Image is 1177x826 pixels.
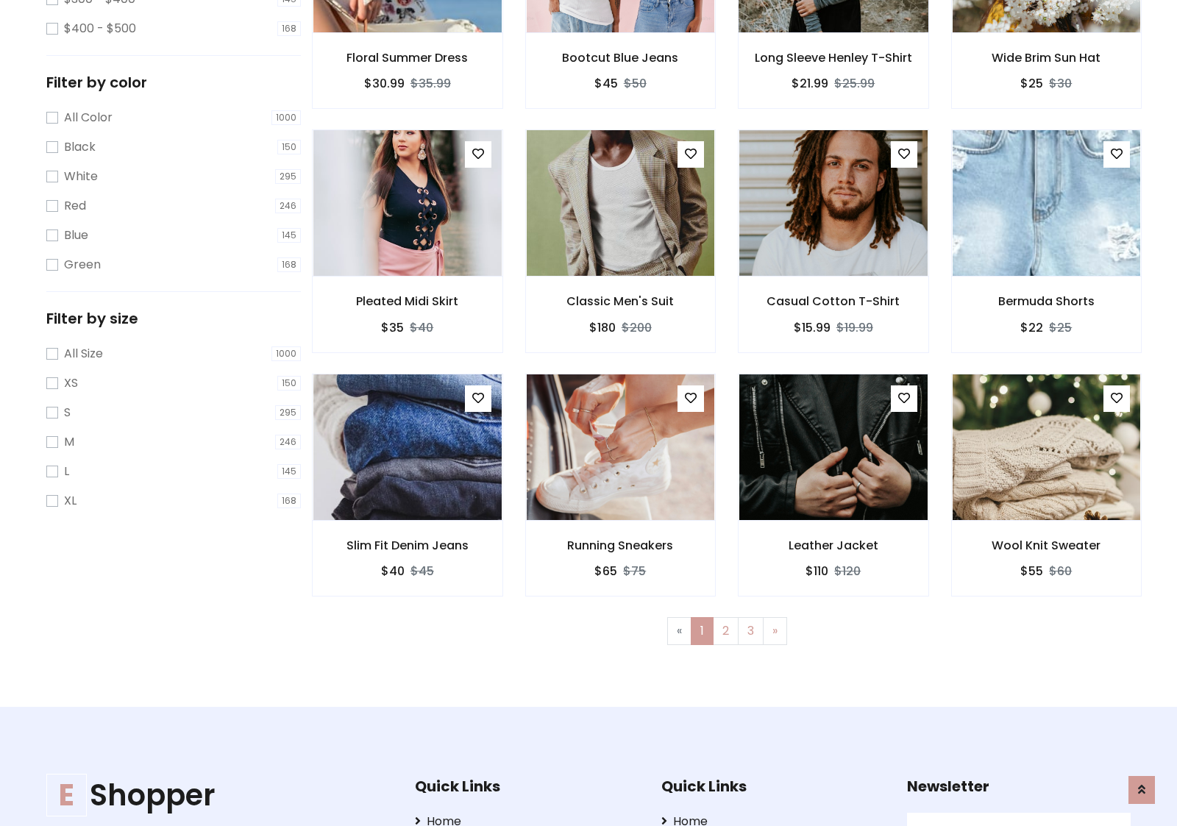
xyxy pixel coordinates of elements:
h6: $30.99 [364,76,405,90]
span: 168 [277,494,301,508]
span: 1000 [271,110,301,125]
span: 168 [277,21,301,36]
span: E [46,774,87,816]
span: 246 [275,435,301,449]
del: $120 [834,563,861,580]
h6: Bermuda Shorts [952,294,1142,308]
h6: $55 [1020,564,1043,578]
h6: $25 [1020,76,1043,90]
label: M [64,433,74,451]
h5: Quick Links [415,777,639,795]
label: $400 - $500 [64,20,136,38]
h1: Shopper [46,777,369,813]
a: EShopper [46,777,369,813]
h5: Newsletter [907,777,1131,795]
span: 145 [277,228,301,243]
label: L [64,463,69,480]
h6: Wide Brim Sun Hat [952,51,1142,65]
h5: Filter by color [46,74,301,91]
h6: $45 [594,76,618,90]
del: $30 [1049,75,1072,92]
label: XS [64,374,78,392]
del: $50 [624,75,647,92]
del: $35.99 [410,75,451,92]
h6: Long Sleeve Henley T-Shirt [739,51,928,65]
label: All Color [64,109,113,127]
h6: $15.99 [794,321,831,335]
span: 1000 [271,346,301,361]
del: $25.99 [834,75,875,92]
span: 295 [275,405,301,420]
a: 3 [738,617,764,645]
del: $60 [1049,563,1072,580]
span: 246 [275,199,301,213]
h6: Running Sneakers [526,538,716,552]
span: » [772,622,778,639]
del: $45 [410,563,434,580]
label: Black [64,138,96,156]
h6: $65 [594,564,617,578]
del: $200 [622,319,652,336]
h6: Bootcut Blue Jeans [526,51,716,65]
h6: Slim Fit Denim Jeans [313,538,502,552]
nav: Page navigation [323,617,1131,645]
del: $19.99 [836,319,873,336]
h6: $40 [381,564,405,578]
label: Green [64,256,101,274]
span: 295 [275,169,301,184]
a: Next [763,617,787,645]
label: Blue [64,227,88,244]
h6: Leather Jacket [739,538,928,552]
del: $75 [623,563,646,580]
label: XL [64,492,77,510]
label: White [64,168,98,185]
h6: $22 [1020,321,1043,335]
h6: Classic Men's Suit [526,294,716,308]
h5: Filter by size [46,310,301,327]
span: 150 [277,376,301,391]
a: 1 [691,617,714,645]
h6: $35 [381,321,404,335]
h6: Pleated Midi Skirt [313,294,502,308]
span: 168 [277,257,301,272]
h6: Wool Knit Sweater [952,538,1142,552]
label: Red [64,197,86,215]
del: $40 [410,319,433,336]
h6: Casual Cotton T-Shirt [739,294,928,308]
span: 145 [277,464,301,479]
h6: $21.99 [792,76,828,90]
span: 150 [277,140,301,154]
label: All Size [64,345,103,363]
del: $25 [1049,319,1072,336]
h6: $180 [589,321,616,335]
h5: Quick Links [661,777,885,795]
label: S [64,404,71,421]
h6: Floral Summer Dress [313,51,502,65]
a: 2 [713,617,739,645]
h6: $110 [806,564,828,578]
